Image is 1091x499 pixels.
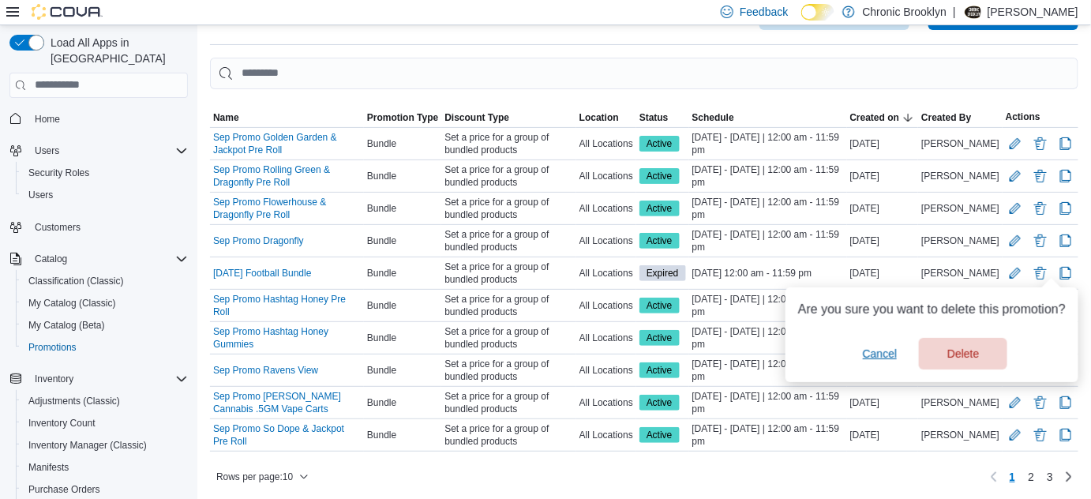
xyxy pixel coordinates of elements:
[847,426,919,445] div: [DATE]
[692,422,844,448] span: [DATE] - [DATE] | 12:00 am - 11:59 pm
[1031,426,1050,445] button: Delete Promotion
[1031,393,1050,412] button: Delete Promotion
[647,201,673,216] span: Active
[22,186,188,204] span: Users
[367,332,396,344] span: Bundle
[953,2,956,21] p: |
[367,429,396,441] span: Bundle
[28,297,116,310] span: My Catalog (Classic)
[28,141,188,160] span: Users
[367,364,396,377] span: Bundle
[636,108,689,127] button: Status
[441,225,575,257] div: Set a price for a group of bundled products
[1056,231,1075,250] button: Clone Promotion
[16,412,194,434] button: Inventory Count
[22,458,188,477] span: Manifests
[921,137,999,150] span: [PERSON_NAME]
[1056,167,1075,186] button: Clone Promotion
[1006,111,1040,123] span: Actions
[847,199,919,218] div: [DATE]
[1040,464,1059,490] a: Page 3 of 3
[213,111,239,124] span: Name
[847,393,919,412] div: [DATE]
[22,414,188,433] span: Inventory Count
[22,392,126,411] a: Adjustments (Classic)
[28,249,73,268] button: Catalog
[692,196,844,221] span: [DATE] - [DATE] | 12:00 am - 11:59 pm
[639,330,680,346] span: Active
[3,140,194,162] button: Users
[1006,134,1025,153] button: Edit Promotion
[35,373,73,385] span: Inventory
[22,272,188,291] span: Classification (Classic)
[639,427,680,443] span: Active
[921,111,971,124] span: Created By
[863,346,898,362] span: Cancel
[210,467,315,486] button: Rows per page:10
[35,144,59,157] span: Users
[28,217,188,237] span: Customers
[35,221,81,234] span: Customers
[28,370,188,388] span: Inventory
[1056,426,1075,445] button: Clone Promotion
[692,131,844,156] span: [DATE] - [DATE] | 12:00 am - 11:59 pm
[647,169,673,183] span: Active
[1047,469,1053,485] span: 3
[16,184,194,206] button: Users
[28,189,53,201] span: Users
[16,434,194,456] button: Inventory Manager (Classic)
[22,186,59,204] a: Users
[16,270,194,292] button: Classification (Classic)
[647,234,673,248] span: Active
[1031,134,1050,153] button: Delete Promotion
[1031,199,1050,218] button: Delete Promotion
[1031,167,1050,186] button: Delete Promotion
[1006,231,1025,250] button: Edit Promotion
[22,294,188,313] span: My Catalog (Classic)
[367,170,396,182] span: Bundle
[441,322,575,354] div: Set a price for a group of bundled products
[801,4,834,21] input: Dark Mode
[847,108,919,127] button: Created on
[28,395,120,407] span: Adjustments (Classic)
[3,368,194,390] button: Inventory
[1003,464,1059,490] ul: Pagination for table:
[16,390,194,412] button: Adjustments (Classic)
[1059,467,1078,486] a: Next page
[367,137,396,150] span: Bundle
[28,483,100,496] span: Purchase Orders
[647,428,673,442] span: Active
[692,267,812,280] span: [DATE] 12:00 am - 11:59 pm
[22,338,188,357] span: Promotions
[850,111,900,124] span: Created on
[213,293,361,318] a: Sep Promo Hashtag Honey Pre Roll
[692,325,844,351] span: [DATE] - [DATE] | 12:00 am - 11:59 pm
[213,163,361,189] a: Sep Promo Rolling Green & Dragonfly Pre Roll
[639,233,680,249] span: Active
[16,336,194,358] button: Promotions
[28,341,77,354] span: Promotions
[579,137,633,150] span: All Locations
[689,108,847,127] button: Schedule
[213,196,361,221] a: Sep Promo Flowerhouse & Dragonfly Pre Roll
[22,294,122,313] a: My Catalog (Classic)
[441,108,575,127] button: Discount Type
[579,202,633,215] span: All Locations
[16,314,194,336] button: My Catalog (Beta)
[1056,264,1075,283] button: Clone Promotion
[367,111,438,124] span: Promotion Type
[639,136,680,152] span: Active
[921,170,999,182] span: [PERSON_NAME]
[1006,199,1025,218] button: Edit Promotion
[28,141,66,160] button: Users
[947,346,979,362] span: Delete
[576,108,636,127] button: Location
[16,162,194,184] button: Security Roles
[22,436,188,455] span: Inventory Manager (Classic)
[692,111,734,124] span: Schedule
[798,300,1066,319] p: Are you sure you want to delete this promotion?
[213,325,361,351] a: Sep Promo Hashtag Honey Gummies
[579,111,619,124] span: Location
[921,234,999,247] span: [PERSON_NAME]
[213,267,312,280] a: [DATE] Football Bundle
